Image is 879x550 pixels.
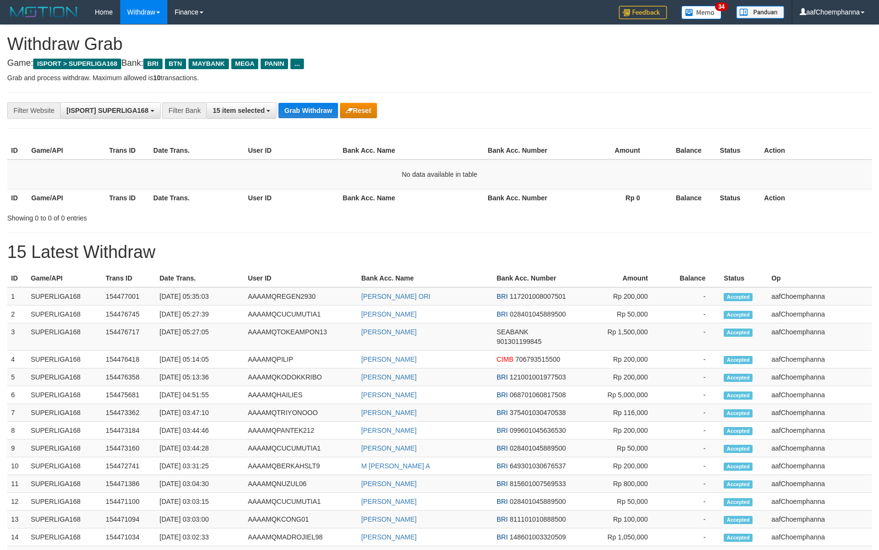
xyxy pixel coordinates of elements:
[654,142,716,159] th: Balance
[7,528,27,546] td: 14
[244,351,357,368] td: AAAAMQPILIP
[510,427,566,434] span: Copy 099601045636530 to clipboard
[484,189,562,207] th: Bank Acc. Number
[244,323,357,351] td: AAAAMQTOKEAMPON13
[724,480,753,489] span: Accepted
[497,373,508,381] span: BRI
[278,103,338,118] button: Grab Withdraw
[484,142,562,159] th: Bank Acc. Number
[156,511,244,528] td: [DATE] 03:03:00
[290,59,303,69] span: ...
[576,386,663,404] td: Rp 5,000,000
[361,515,416,523] a: [PERSON_NAME]
[716,142,760,159] th: Status
[244,475,357,493] td: AAAAMQNUZUL06
[156,493,244,511] td: [DATE] 03:03:15
[576,323,663,351] td: Rp 1,500,000
[510,444,566,452] span: Copy 028401045889500 to clipboard
[244,287,357,306] td: AAAAMQREGEN2930
[715,2,728,11] span: 34
[156,475,244,493] td: [DATE] 03:04:30
[724,463,753,471] span: Accepted
[767,351,872,368] td: aafChoemphanna
[27,511,102,528] td: SUPERLIGA168
[662,404,720,422] td: -
[27,287,102,306] td: SUPERLIGA168
[156,457,244,475] td: [DATE] 03:31:25
[188,59,229,69] span: MAYBANK
[654,189,716,207] th: Balance
[7,73,872,83] p: Grab and process withdraw. Maximum allowed is transactions.
[162,102,206,119] div: Filter Bank
[767,269,872,287] th: Op
[102,323,156,351] td: 154476717
[576,287,663,306] td: Rp 200,000
[576,440,663,457] td: Rp 50,000
[156,269,244,287] th: Date Trans.
[206,102,276,119] button: 15 item selected
[156,440,244,457] td: [DATE] 03:44:28
[576,422,663,440] td: Rp 200,000
[576,351,663,368] td: Rp 200,000
[27,457,102,475] td: SUPERLIGA168
[497,391,508,399] span: BRI
[493,269,576,287] th: Bank Acc. Number
[102,422,156,440] td: 154473184
[619,6,667,19] img: Feedback.jpg
[361,462,430,470] a: M [PERSON_NAME] A
[662,422,720,440] td: -
[7,243,872,262] h1: 15 Latest Withdraw
[102,440,156,457] td: 154473160
[576,528,663,546] td: Rp 1,050,000
[165,59,186,69] span: BTN
[156,404,244,422] td: [DATE] 03:47:10
[724,293,753,301] span: Accepted
[497,498,508,505] span: BRI
[724,409,753,417] span: Accepted
[7,386,27,404] td: 6
[7,209,359,223] div: Showing 0 to 0 of 0 entries
[156,528,244,546] td: [DATE] 03:02:33
[510,373,566,381] span: Copy 121001001977503 to clipboard
[662,475,720,493] td: -
[27,368,102,386] td: SUPERLIGA168
[510,293,566,300] span: Copy 117201008007501 to clipboard
[7,422,27,440] td: 8
[497,328,528,336] span: SEABANK
[7,440,27,457] td: 9
[361,480,416,488] a: [PERSON_NAME]
[497,462,508,470] span: BRI
[27,142,105,159] th: Game/API
[510,533,566,541] span: Copy 148601003320509 to clipboard
[33,59,121,69] span: ISPORT > SUPERLIGA168
[102,493,156,511] td: 154471100
[497,533,508,541] span: BRI
[153,74,161,82] strong: 10
[156,287,244,306] td: [DATE] 05:35:03
[7,306,27,323] td: 2
[662,287,720,306] td: -
[497,409,508,416] span: BRI
[7,511,27,528] td: 13
[105,189,150,207] th: Trans ID
[244,189,339,207] th: User ID
[7,189,27,207] th: ID
[510,480,566,488] span: Copy 815601007569533 to clipboard
[7,323,27,351] td: 3
[156,422,244,440] td: [DATE] 03:44:46
[724,311,753,319] span: Accepted
[156,351,244,368] td: [DATE] 05:14:05
[102,528,156,546] td: 154471034
[102,511,156,528] td: 154471094
[27,493,102,511] td: SUPERLIGA168
[7,404,27,422] td: 7
[7,368,27,386] td: 5
[27,475,102,493] td: SUPERLIGA168
[244,269,357,287] th: User ID
[724,445,753,453] span: Accepted
[662,323,720,351] td: -
[361,533,416,541] a: [PERSON_NAME]
[244,142,339,159] th: User ID
[724,534,753,542] span: Accepted
[736,6,784,19] img: panduan.png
